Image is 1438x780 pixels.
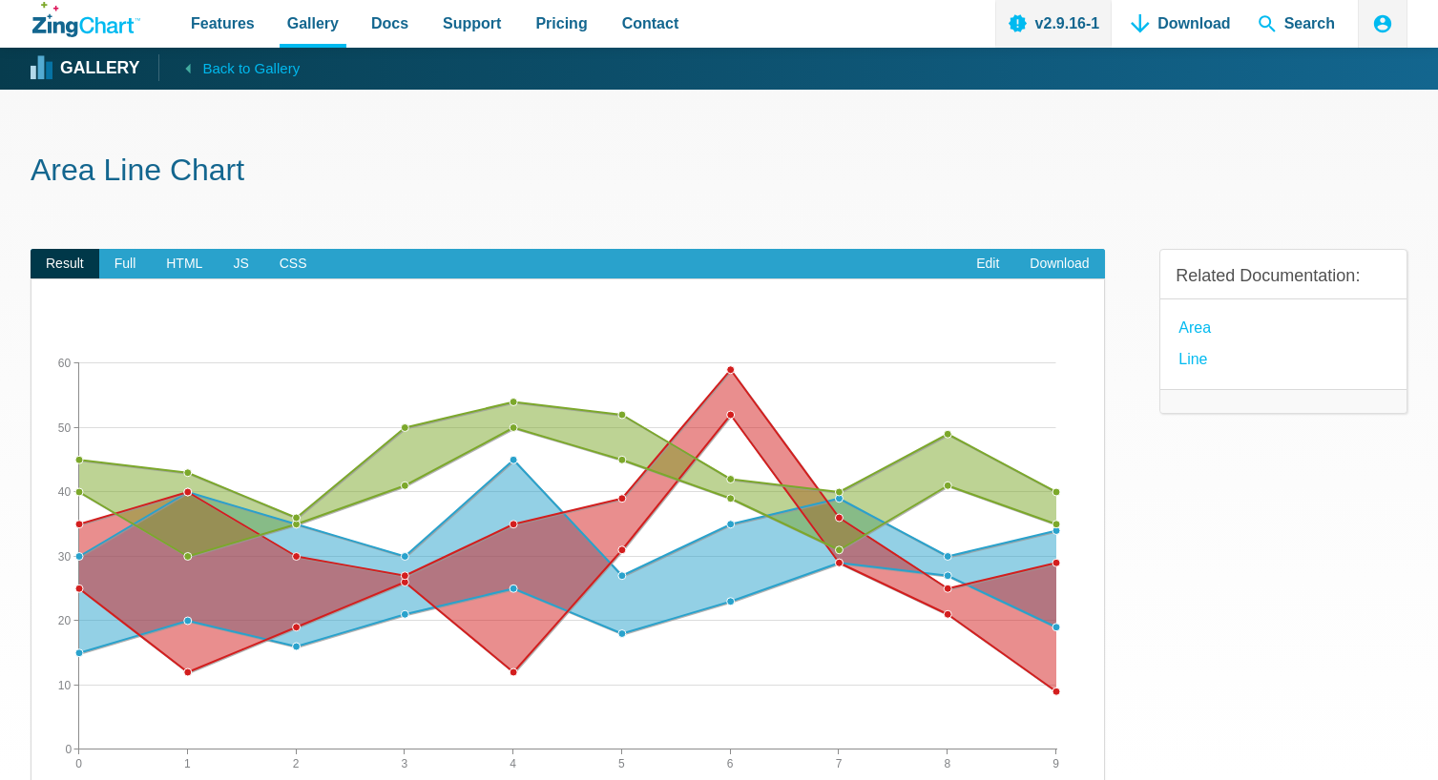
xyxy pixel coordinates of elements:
span: CSS [264,249,323,279]
span: Features [191,10,255,36]
a: Gallery [32,54,139,83]
a: Area [1178,315,1211,340]
h1: Area Line Chart [31,151,1407,194]
a: Back to Gallery [158,54,300,81]
span: Pricing [535,10,587,36]
a: Edit [961,249,1014,279]
span: JS [218,249,263,279]
span: Support [443,10,501,36]
a: Download [1014,249,1104,279]
a: Line [1178,346,1207,372]
span: Result [31,249,99,279]
span: Gallery [287,10,339,36]
strong: Gallery [60,60,139,77]
span: Contact [622,10,679,36]
h3: Related Documentation: [1176,265,1391,287]
a: ZingChart Logo. Click to return to the homepage [32,2,140,37]
span: HTML [151,249,218,279]
span: Back to Gallery [202,56,300,81]
span: Full [99,249,152,279]
span: Docs [371,10,408,36]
